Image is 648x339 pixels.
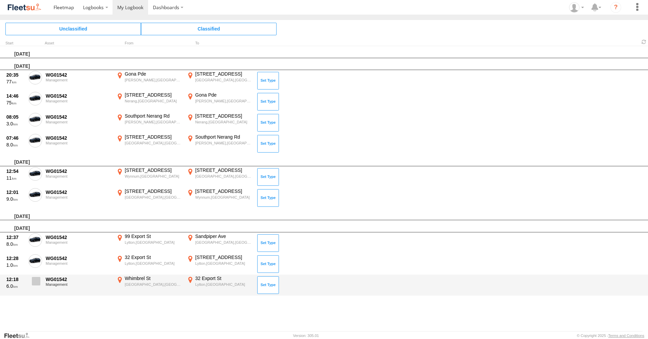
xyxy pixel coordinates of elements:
[7,3,42,12] img: fleetsu-logo-horizontal.svg
[125,92,182,98] div: [STREET_ADDRESS]
[115,275,183,295] label: Click to View Event Location
[125,261,182,266] div: Lytton,[GEOGRAPHIC_DATA]
[46,189,112,195] div: WG01542
[115,254,183,274] label: Click to View Event Location
[115,71,183,91] label: Click to View Event Location
[46,78,112,82] div: Management
[125,174,182,179] div: Wynnum,[GEOGRAPHIC_DATA]
[293,334,319,338] div: Version: 305.01
[195,141,252,145] div: [PERSON_NAME],[GEOGRAPHIC_DATA]
[195,233,252,239] div: Sandpiper Ave
[5,23,141,35] span: Click to view Unclassified Trips
[46,135,112,141] div: WG01542
[6,189,25,195] div: 12:01
[6,142,25,148] div: 8.0
[257,72,279,89] button: Click to Set
[46,141,112,145] div: Management
[115,42,183,45] div: From
[46,282,112,286] div: Management
[186,275,254,295] label: Click to View Event Location
[46,99,112,103] div: Management
[640,39,648,45] span: Refresh
[186,167,254,187] label: Click to View Event Location
[125,134,182,140] div: [STREET_ADDRESS]
[195,261,252,266] div: Lytton,[GEOGRAPHIC_DATA]
[115,233,183,253] label: Click to View Event Location
[6,283,25,289] div: 6.0
[46,234,112,240] div: WG01542
[6,121,25,127] div: 3.0
[257,189,279,207] button: Click to Set
[125,282,182,287] div: [GEOGRAPHIC_DATA],[GEOGRAPHIC_DATA]
[195,71,252,77] div: [STREET_ADDRESS]
[257,93,279,111] button: Click to Set
[46,276,112,282] div: WG01542
[6,100,25,106] div: 75
[6,255,25,261] div: 12:28
[186,134,254,154] label: Click to View Event Location
[257,114,279,132] button: Click to Set
[46,174,112,178] div: Management
[195,195,252,200] div: Wynnum,[GEOGRAPHIC_DATA]
[195,174,252,179] div: [GEOGRAPHIC_DATA],[GEOGRAPHIC_DATA]
[46,93,112,99] div: WG01542
[46,114,112,120] div: WG01542
[125,275,182,281] div: Whimbrel St
[6,72,25,78] div: 20:35
[125,233,182,239] div: 99 Export St
[195,92,252,98] div: Gona Pde
[6,135,25,141] div: 07:46
[195,134,252,140] div: Southport Nerang Rd
[115,92,183,112] label: Click to View Event Location
[195,167,252,173] div: [STREET_ADDRESS]
[125,78,182,82] div: [PERSON_NAME],[GEOGRAPHIC_DATA]
[46,120,112,124] div: Management
[6,175,25,181] div: 11
[195,275,252,281] div: 32 Export St
[610,2,621,13] i: ?
[46,240,112,244] div: Management
[115,188,183,208] label: Click to View Event Location
[257,135,279,153] button: Click to Set
[6,241,25,247] div: 8.0
[6,262,25,268] div: 1.0
[186,233,254,253] label: Click to View Event Location
[125,240,182,245] div: Lytton,[GEOGRAPHIC_DATA]
[125,99,182,103] div: Nerang,[GEOGRAPHIC_DATA]
[577,334,644,338] div: © Copyright 2025 -
[186,92,254,112] label: Click to View Event Location
[45,42,113,45] div: Asset
[6,79,25,85] div: 77
[6,93,25,99] div: 14:46
[186,254,254,274] label: Click to View Event Location
[257,234,279,252] button: Click to Set
[567,2,586,13] div: Katie Topping
[195,120,252,124] div: Nerang,[GEOGRAPHIC_DATA]
[125,167,182,173] div: [STREET_ADDRESS]
[195,99,252,103] div: [PERSON_NAME],[GEOGRAPHIC_DATA]
[5,42,26,45] div: Click to Sort
[115,113,183,133] label: Click to View Event Location
[6,114,25,120] div: 08:05
[257,255,279,273] button: Click to Set
[195,78,252,82] div: [GEOGRAPHIC_DATA],[GEOGRAPHIC_DATA]
[46,72,112,78] div: WG01542
[195,240,252,245] div: [GEOGRAPHIC_DATA],[GEOGRAPHIC_DATA]
[186,42,254,45] div: To
[195,113,252,119] div: [STREET_ADDRESS]
[257,168,279,186] button: Click to Set
[6,168,25,174] div: 12:54
[186,71,254,91] label: Click to View Event Location
[6,196,25,202] div: 9.0
[125,71,182,77] div: Gona Pde
[125,195,182,200] div: [GEOGRAPHIC_DATA],[GEOGRAPHIC_DATA]
[6,234,25,240] div: 12:37
[195,254,252,260] div: [STREET_ADDRESS]
[125,141,182,145] div: [GEOGRAPHIC_DATA],[GEOGRAPHIC_DATA]
[186,188,254,208] label: Click to View Event Location
[608,334,644,338] a: Terms and Conditions
[46,255,112,261] div: WG01542
[46,261,112,265] div: Management
[141,23,277,35] span: Click to view Classified Trips
[195,188,252,194] div: [STREET_ADDRESS]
